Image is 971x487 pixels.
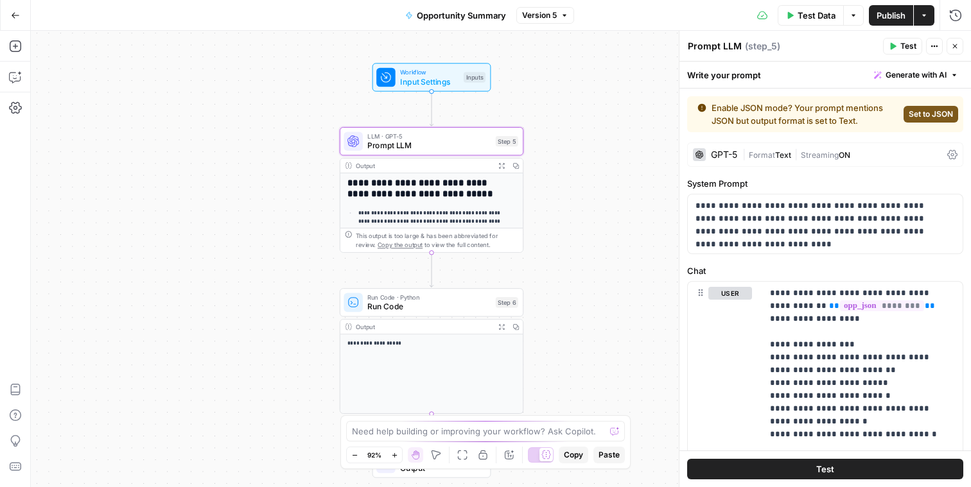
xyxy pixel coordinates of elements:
[869,5,913,26] button: Publish
[791,148,801,160] span: |
[711,150,737,159] div: GPT-5
[522,10,557,21] span: Version 5
[679,62,971,88] div: Write your prompt
[367,293,491,302] span: Run Code · Python
[775,150,791,160] span: Text
[869,67,963,83] button: Generate with AI
[883,38,922,55] button: Test
[367,301,491,312] span: Run Code
[697,101,898,127] div: Enable JSON mode? Your prompt mentions JSON but output format is set to Text.
[593,447,625,463] button: Paste
[900,40,916,52] span: Test
[687,177,963,190] label: System Prompt
[687,459,963,479] button: Test
[400,462,466,474] span: Output
[356,231,518,250] div: This output is too large & has been abbreviated for review. to view the full content.
[356,161,491,171] div: Output
[745,40,780,53] span: ( step_5 )
[400,67,459,77] span: Workflow
[778,5,843,26] button: Test Data
[599,449,620,461] span: Paste
[496,136,518,147] div: Step 5
[877,9,905,22] span: Publish
[688,40,742,53] textarea: Prompt LLM
[430,253,433,287] g: Edge from step_5 to step_6
[340,63,523,91] div: WorkflowInput SettingsInputs
[516,7,574,24] button: Version 5
[687,264,963,277] label: Chat
[378,241,423,248] span: Copy the output
[430,92,433,126] g: Edge from start to step_5
[742,148,749,160] span: |
[564,449,583,461] span: Copy
[749,150,775,160] span: Format
[417,9,506,22] span: Opportunity Summary
[340,449,523,477] div: Single OutputOutputEnd
[398,5,514,26] button: Opportunity Summary
[464,72,485,83] div: Inputs
[886,69,947,81] span: Generate with AI
[816,463,834,475] span: Test
[839,150,850,160] span: ON
[367,132,491,141] span: LLM · GPT-5
[496,297,518,308] div: Step 6
[909,108,953,120] span: Set to JSON
[367,450,381,460] span: 92%
[801,150,839,160] span: Streaming
[356,322,491,332] div: Output
[798,9,835,22] span: Test Data
[708,287,752,300] button: user
[559,447,588,463] button: Copy
[400,76,459,87] span: Input Settings
[367,139,491,151] span: Prompt LLM
[904,106,958,123] button: Set to JSON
